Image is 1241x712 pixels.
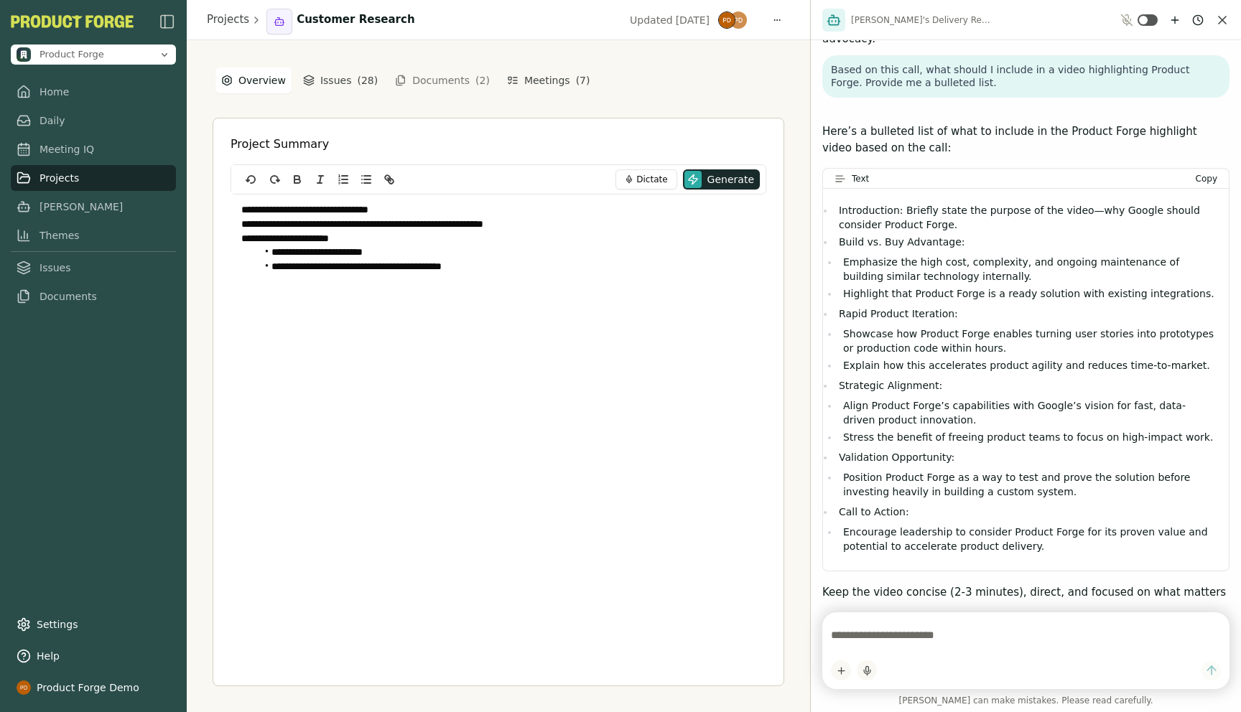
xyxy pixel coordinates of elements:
span: ( 2 ) [475,73,490,88]
button: Send message [1202,661,1221,680]
li: Encourage leadership to consider Product Forge for its proven value and potential to accelerate p... [839,525,1217,553]
li: Highlight that Product Forge is a ready solution with existing integrations. [839,286,1217,301]
a: Projects [11,165,176,191]
span: [PERSON_NAME] can make mistakes. Please read carefully. [822,695,1230,706]
h2: Project Summary [231,136,329,153]
button: Open organization switcher [11,44,176,65]
button: Issues [297,67,384,93]
p: Based on this call, what should I include in a video highlighting Product Forge. Provide me a bul... [831,64,1221,89]
img: Product Forge Demo [730,11,747,29]
li: Position Product Forge as a way to test and prove the solution before investing heavily in buildi... [839,470,1217,499]
li: Introduction: Briefly state the purpose of the video—why Google should consider Product Forge. [835,203,1217,232]
img: Product Forge [17,47,31,62]
button: Copy [1196,173,1217,184]
li: Rapid Product Iteration: [835,306,1217,373]
button: Updated[DATE]Product Forge DemoProduct Forge Demo [621,10,756,30]
li: Build vs. Buy Advantage: [835,235,1217,301]
button: New chat [1166,11,1184,29]
li: Validation Opportunity: [835,450,1217,499]
img: Product Forge [11,15,134,28]
button: Chat history [1189,11,1207,29]
span: Product Forge [39,48,104,61]
a: Home [11,79,176,105]
button: Meetings [501,67,596,93]
img: profile [17,680,31,695]
button: Bold [287,171,307,188]
li: Call to Action: [835,505,1217,553]
li: Stress the benefit of freeing product teams to focus on high-impact work. [839,430,1217,444]
button: PF-Logo [11,15,134,28]
span: ( 7 ) [576,73,590,88]
a: Projects [207,11,249,28]
a: Daily [11,108,176,133]
button: Italic [310,171,330,188]
li: Align Product Forge’s capabilities with Google’s vision for fast, data-driven product innovation. [839,398,1217,427]
span: [DATE] [676,13,710,27]
button: redo [264,171,284,188]
img: sidebar [159,13,176,30]
li: Showcase how Product Forge enables turning user stories into prototypes or production code within... [839,327,1217,355]
h3: Text [852,173,869,184]
p: Here’s a bulleted list of what to include in the Product Forge highlight video based on the call: [822,123,1230,156]
button: Documents [386,69,498,92]
span: Dictate [636,174,667,185]
button: Help [11,643,176,669]
li: Emphasize the high cost, complexity, and ongoing maintenance of building similar technology inter... [839,255,1217,284]
span: [PERSON_NAME]'s Delivery Request [851,14,995,26]
a: Meeting IQ [11,136,176,162]
a: Issues [11,255,176,281]
span: Updated [630,13,673,27]
span: ( 28 ) [357,73,378,88]
span: Copy [1196,174,1217,184]
button: Link [379,171,399,188]
li: Explain how this accelerates product agility and reduces time-to-market. [839,358,1217,373]
button: Product Forge Demo [11,675,176,701]
button: Bullet [356,171,376,188]
a: [PERSON_NAME] [11,194,176,220]
button: Ordered [333,171,353,188]
button: Close Sidebar [159,13,176,30]
p: Keep the video concise (2-3 minutes), direct, and focused on what matters most to leadership. [822,584,1230,617]
li: Strategic Alignment: [835,378,1217,444]
button: Close chat [1215,13,1230,27]
button: undo [241,171,261,188]
a: Settings [11,612,176,637]
h1: Customer Research [297,11,414,28]
a: Themes [11,222,176,248]
button: Start dictation [857,660,877,680]
button: Overview [215,67,292,93]
button: Add content to chat [831,660,851,680]
button: Toggle ambient mode [1138,14,1158,26]
a: Documents [11,284,176,309]
button: Dictate [615,169,677,189]
button: Generate [683,169,760,189]
span: Generate [707,172,754,187]
img: Product Forge Demo [718,11,735,29]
